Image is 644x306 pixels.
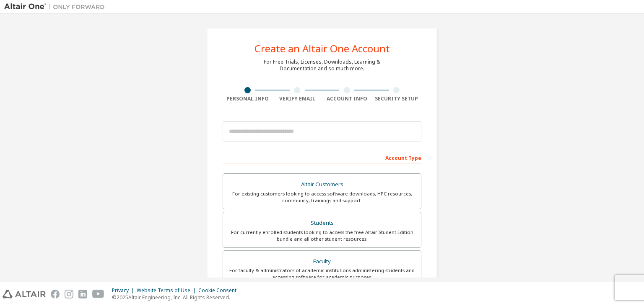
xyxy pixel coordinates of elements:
div: For faculty & administrators of academic institutions administering students and accessing softwa... [228,267,416,280]
div: Verify Email [273,95,322,102]
div: Website Terms of Use [137,287,198,294]
img: facebook.svg [51,290,60,298]
div: Account Type [223,151,421,164]
div: For currently enrolled students looking to access the free Altair Student Edition bundle and all ... [228,229,416,242]
img: youtube.svg [92,290,104,298]
div: Privacy [112,287,137,294]
div: Faculty [228,256,416,267]
img: instagram.svg [65,290,73,298]
div: For Free Trials, Licenses, Downloads, Learning & Documentation and so much more. [264,59,380,72]
div: For existing customers looking to access software downloads, HPC resources, community, trainings ... [228,190,416,204]
img: altair_logo.svg [3,290,46,298]
img: linkedin.svg [78,290,87,298]
div: Security Setup [372,95,422,102]
div: Cookie Consent [198,287,241,294]
img: Altair One [4,3,109,11]
div: Create an Altair One Account [254,44,390,54]
div: Personal Info [223,95,273,102]
div: Altair Customers [228,179,416,190]
p: © 2025 Altair Engineering, Inc. All Rights Reserved. [112,294,241,301]
div: Students [228,217,416,229]
div: Account Info [322,95,372,102]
